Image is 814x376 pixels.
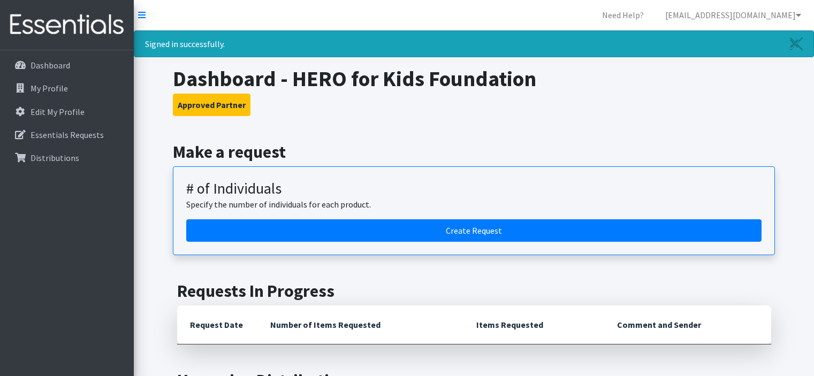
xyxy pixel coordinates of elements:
[779,31,813,57] a: Close
[463,305,604,344] th: Items Requested
[594,4,652,26] a: Need Help?
[173,142,775,162] h2: Make a request
[31,106,85,117] p: Edit My Profile
[31,83,68,94] p: My Profile
[186,180,762,198] h3: # of Individuals
[177,305,257,344] th: Request Date
[31,129,104,140] p: Essentials Requests
[134,30,814,57] div: Signed in successfully.
[173,66,775,91] h1: Dashboard - HERO for Kids Foundation
[4,55,130,76] a: Dashboard
[4,147,130,168] a: Distributions
[4,101,130,122] a: Edit My Profile
[31,152,79,163] p: Distributions
[657,4,810,26] a: [EMAIL_ADDRESS][DOMAIN_NAME]
[177,281,771,301] h2: Requests In Progress
[4,78,130,99] a: My Profile
[4,7,130,43] img: HumanEssentials
[4,124,130,145] a: Essentials Requests
[257,305,464,344] th: Number of Items Requested
[604,305,771,344] th: Comment and Sender
[31,60,70,71] p: Dashboard
[186,219,762,242] a: Create a request by number of individuals
[173,94,250,116] button: Approved Partner
[186,198,762,211] p: Specify the number of individuals for each product.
